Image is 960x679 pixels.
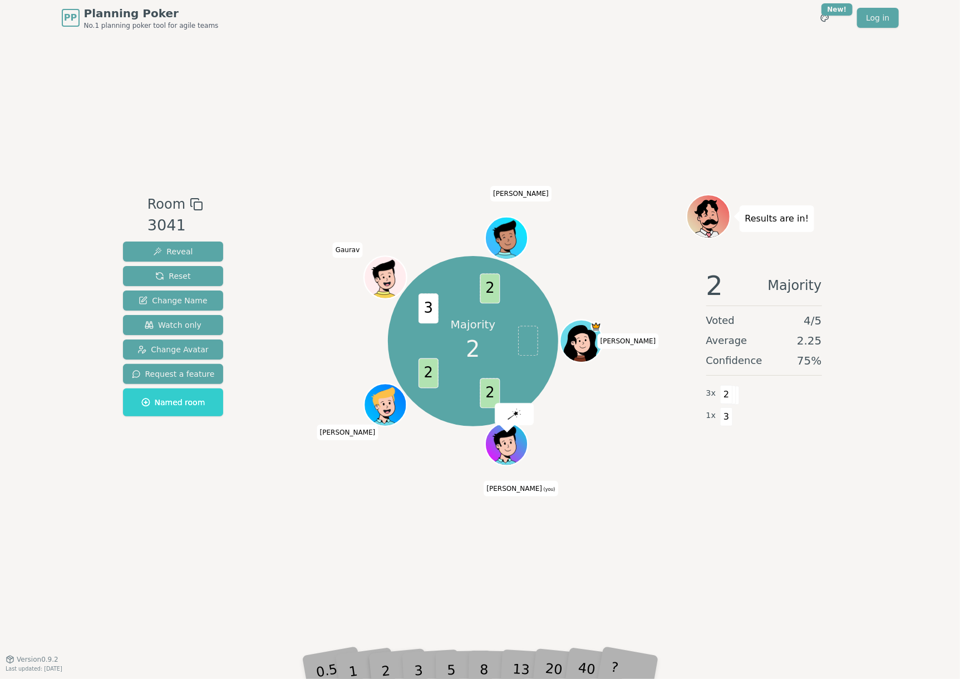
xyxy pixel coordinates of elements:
p: Results are in! [745,211,809,227]
span: 2 [706,272,723,299]
span: 3 x [706,387,716,400]
span: Change Avatar [137,344,209,355]
span: 3 [419,294,439,324]
span: Click to change your name [333,242,363,258]
span: Majority [768,272,822,299]
span: No.1 planning poker tool for agile teams [84,21,219,30]
span: Reveal [153,246,193,257]
span: Named room [141,397,205,408]
span: Last updated: [DATE] [6,666,62,672]
button: Watch only [123,315,224,335]
button: Named room [123,388,224,416]
span: 2.25 [797,333,822,348]
span: Request a feature [132,368,215,380]
span: Room [147,194,185,214]
button: Reveal [123,242,224,262]
span: Version 0.9.2 [17,655,58,664]
div: New! [821,3,853,16]
button: Change Avatar [123,339,224,360]
span: Watch only [145,319,201,331]
span: 4 / 5 [804,313,821,328]
span: Cristina is the host [591,321,602,332]
a: PPPlanning PokerNo.1 planning poker tool for agile teams [62,6,219,30]
span: 2 [480,378,500,409]
span: 3 [720,407,733,426]
a: Log in [857,8,898,28]
button: New! [815,8,835,28]
p: Majority [451,317,496,332]
span: Change Name [139,295,207,306]
span: Click to change your name [484,481,558,496]
span: Reset [155,270,190,282]
span: 2 [480,274,500,304]
button: Version0.9.2 [6,655,58,664]
span: Voted [706,313,735,328]
button: Click to change your avatar [486,424,526,464]
img: reveal [508,409,521,420]
span: 2 [466,332,480,366]
span: 2 [720,385,733,404]
span: Click to change your name [317,425,378,440]
span: Confidence [706,353,762,368]
span: 75 % [797,353,821,368]
span: Click to change your name [598,333,659,349]
span: Average [706,333,747,348]
button: Request a feature [123,364,224,384]
button: Reset [123,266,224,286]
button: Change Name [123,291,224,311]
span: Planning Poker [84,6,219,21]
span: 2 [419,358,439,388]
div: 3041 [147,214,203,237]
span: PP [64,11,77,24]
span: Click to change your name [490,186,552,201]
span: (you) [542,487,555,492]
span: 1 x [706,410,716,422]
